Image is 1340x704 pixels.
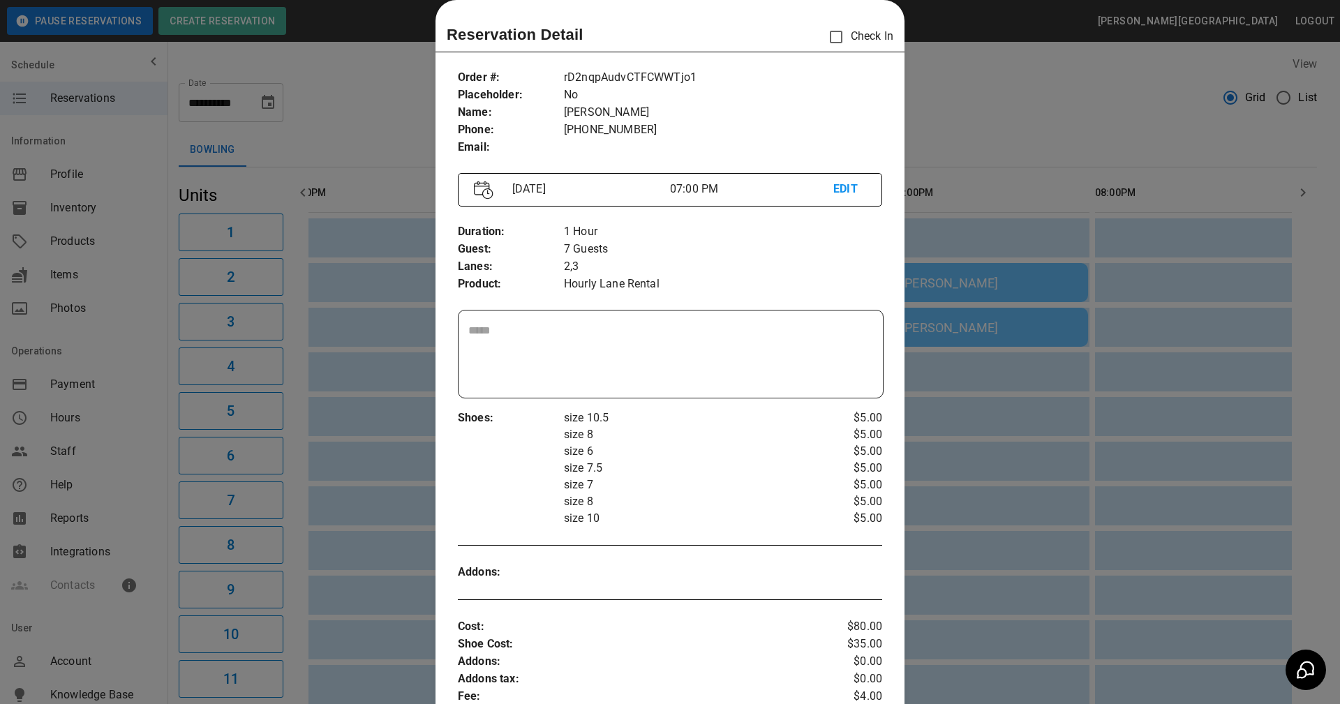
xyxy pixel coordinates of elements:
p: size 6 [564,443,812,460]
p: 2,3 [564,258,882,276]
p: Lanes : [458,258,564,276]
p: Addons : [458,653,812,671]
p: $35.00 [812,636,882,653]
p: Placeholder : [458,87,564,104]
p: size 8 [564,493,812,510]
p: Reservation Detail [447,23,583,46]
p: [PHONE_NUMBER] [564,121,882,139]
p: $5.00 [812,410,882,426]
p: $5.00 [812,510,882,527]
img: Vector [474,181,493,200]
p: $5.00 [812,460,882,477]
p: Hourly Lane Rental [564,276,882,293]
p: Name : [458,104,564,121]
p: $80.00 [812,618,882,636]
p: No [564,87,882,104]
p: rD2nqpAudvCTFCWWTjo1 [564,69,882,87]
p: Shoe Cost : [458,636,812,653]
p: $5.00 [812,426,882,443]
p: size 10 [564,510,812,527]
p: Addons tax : [458,671,812,688]
p: Guest : [458,241,564,258]
p: [DATE] [507,181,670,197]
p: size 7 [564,477,812,493]
p: Check In [821,22,893,52]
p: Phone : [458,121,564,139]
p: size 8 [564,426,812,443]
p: 07:00 PM [670,181,833,197]
p: size 7.5 [564,460,812,477]
p: $5.00 [812,443,882,460]
p: 7 Guests [564,241,882,258]
p: Product : [458,276,564,293]
p: $0.00 [812,653,882,671]
p: Order # : [458,69,564,87]
p: 1 Hour [564,223,882,241]
p: [PERSON_NAME] [564,104,882,121]
p: Shoes : [458,410,564,427]
p: Addons : [458,564,564,581]
p: Duration : [458,223,564,241]
p: size 10.5 [564,410,812,426]
p: EDIT [833,181,866,198]
p: Cost : [458,618,812,636]
p: Email : [458,139,564,156]
p: $0.00 [812,671,882,688]
p: $5.00 [812,493,882,510]
p: $5.00 [812,477,882,493]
